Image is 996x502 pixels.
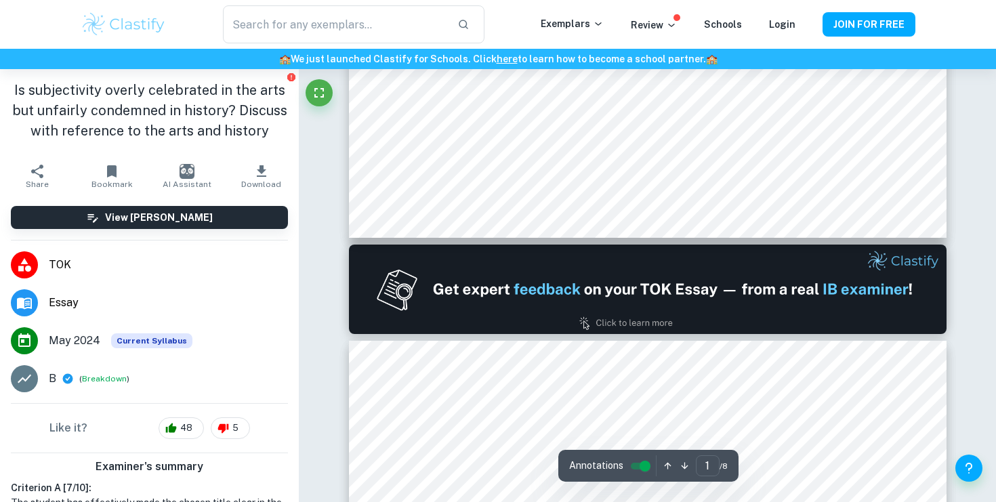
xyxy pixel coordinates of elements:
span: Download [241,180,281,189]
button: Fullscreen [306,79,333,106]
button: Download [224,157,299,195]
button: Breakdown [82,373,127,385]
button: Report issue [286,72,296,82]
span: 48 [173,421,200,435]
div: 5 [211,417,250,439]
p: Review [631,18,677,33]
h6: Criterion A [ 7 / 10 ]: [11,480,288,495]
a: Login [769,19,795,30]
span: TOK [49,257,288,273]
span: AI Assistant [163,180,211,189]
button: AI Assistant [150,157,224,195]
input: Search for any exemplars... [223,5,447,43]
a: here [497,54,518,64]
h6: Examiner's summary [5,459,293,475]
button: Help and Feedback [955,455,982,482]
h1: Is subjectivity overly celebrated in the arts but unfairly condemned in history? Discuss with ref... [11,80,288,141]
img: AI Assistant [180,164,194,179]
span: / 8 [720,460,728,472]
button: Bookmark [75,157,149,195]
img: Clastify logo [81,11,167,38]
span: Share [26,180,49,189]
h6: View [PERSON_NAME] [105,210,213,225]
span: 5 [225,421,246,435]
button: JOIN FOR FREE [823,12,915,37]
p: B [49,371,56,387]
span: Bookmark [91,180,133,189]
p: Exemplars [541,16,604,31]
span: 🏫 [706,54,718,64]
h6: We just launched Clastify for Schools. Click to learn how to become a school partner. [3,51,993,66]
h6: Like it? [49,420,87,436]
div: This exemplar is based on the current syllabus. Feel free to refer to it for inspiration/ideas wh... [111,333,192,348]
span: Essay [49,295,288,311]
span: May 2024 [49,333,100,349]
span: 🏫 [279,54,291,64]
button: View [PERSON_NAME] [11,206,288,229]
div: 48 [159,417,204,439]
img: Ad [349,245,947,334]
span: Current Syllabus [111,333,192,348]
span: ( ) [79,373,129,385]
span: Annotations [569,459,623,473]
a: Schools [704,19,742,30]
